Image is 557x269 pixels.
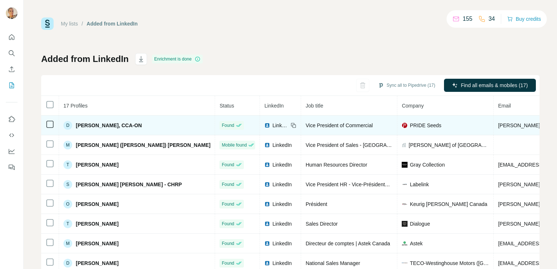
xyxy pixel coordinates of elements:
[272,141,292,149] span: LinkedIn
[461,82,528,89] span: Find all emails & mobiles (17)
[507,14,541,24] button: Buy credits
[6,47,17,60] button: Search
[305,241,390,246] span: Directeur de comptes | Astek Canada
[305,201,327,207] span: Président
[222,142,247,148] span: Mobile found
[305,182,396,187] span: Vice President HR - Vice-Présidente RH
[410,220,430,227] span: Dialogue
[305,162,367,168] span: Human Resources Director
[402,241,408,246] img: company-logo
[410,200,487,208] span: Keurig [PERSON_NAME] Canada
[272,240,292,247] span: LinkedIn
[63,141,72,149] div: M
[272,220,292,227] span: LinkedIn
[76,200,118,208] span: [PERSON_NAME]
[305,142,416,148] span: Vice President of Sales - [GEOGRAPHIC_DATA]
[402,260,408,266] img: company-logo
[6,145,17,158] button: Dashboard
[402,103,424,109] span: Company
[305,122,373,128] span: Vice President of Commercial
[222,240,234,247] span: Found
[305,260,360,266] span: National Sales Manager
[264,221,270,227] img: LinkedIn logo
[222,161,234,168] span: Found
[222,201,234,207] span: Found
[272,122,288,129] span: LinkedIn
[463,15,472,23] p: 155
[63,259,72,268] div: D
[402,182,408,187] img: company-logo
[410,161,445,168] span: Gray Collection
[6,31,17,44] button: Quick start
[41,53,129,65] h1: Added from LinkedIn
[488,15,495,23] p: 34
[402,162,408,168] img: company-logo
[6,63,17,76] button: Enrich CSV
[264,122,270,128] img: LinkedIn logo
[410,260,489,267] span: TECO-Westinghouse Motors ([GEOGRAPHIC_DATA]) Inc.
[76,161,118,168] span: [PERSON_NAME]
[219,103,234,109] span: Status
[373,80,440,91] button: Sync all to Pipedrive (17)
[6,161,17,174] button: Feedback
[6,129,17,142] button: Use Surfe API
[76,181,182,188] span: [PERSON_NAME] [PERSON_NAME] - CHRP
[63,219,72,228] div: T
[272,200,292,208] span: LinkedIn
[264,103,284,109] span: LinkedIn
[410,181,429,188] span: Labelink
[272,260,292,267] span: LinkedIn
[222,260,234,266] span: Found
[305,103,323,109] span: Job title
[272,161,292,168] span: LinkedIn
[409,141,489,149] span: [PERSON_NAME] of [GEOGRAPHIC_DATA]
[152,55,203,63] div: Enrichment is done
[6,113,17,126] button: Use Surfe on LinkedIn
[264,142,270,148] img: LinkedIn logo
[76,122,142,129] span: [PERSON_NAME], CCA-ON
[63,239,72,248] div: M
[498,103,511,109] span: Email
[264,182,270,187] img: LinkedIn logo
[76,220,118,227] span: [PERSON_NAME]
[305,221,338,227] span: Sales Director
[272,181,292,188] span: LinkedIn
[6,7,17,19] img: Avatar
[402,122,408,128] img: company-logo
[61,21,78,27] a: My lists
[410,240,422,247] span: Astek
[264,260,270,266] img: LinkedIn logo
[63,200,72,208] div: O
[222,122,234,129] span: Found
[63,103,87,109] span: 17 Profiles
[76,141,210,149] span: [PERSON_NAME] ([PERSON_NAME]) [PERSON_NAME]
[222,181,234,188] span: Found
[264,241,270,246] img: LinkedIn logo
[41,17,54,30] img: Surfe Logo
[444,79,536,92] button: Find all emails & mobiles (17)
[264,201,270,207] img: LinkedIn logo
[87,20,138,27] div: Added from LinkedIn
[264,162,270,168] img: LinkedIn logo
[222,221,234,227] span: Found
[76,260,118,267] span: [PERSON_NAME]
[82,20,83,27] li: /
[402,201,408,207] img: company-logo
[63,180,72,189] div: S
[410,122,441,129] span: PRIDE Seeds
[63,160,72,169] div: T
[402,221,408,227] img: company-logo
[63,121,72,130] div: D
[6,79,17,92] button: My lists
[76,240,118,247] span: [PERSON_NAME]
